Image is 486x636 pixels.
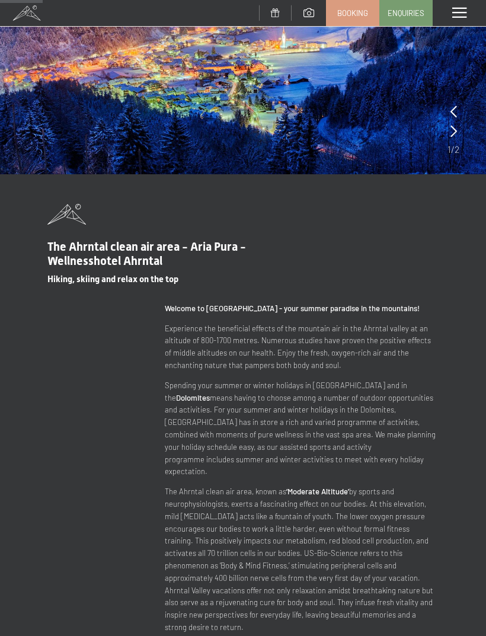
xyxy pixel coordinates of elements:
span: Hiking, skiing and relax on the top [47,274,178,285]
strong: Dolomites [176,393,210,402]
span: Booking [337,8,368,18]
a: Enquiries [380,1,432,25]
span: / [451,143,455,156]
span: The Ahrntal clean air area - Aria Pura - Wellnesshotel Ahrntal [47,239,246,268]
strong: Welcome to [GEOGRAPHIC_DATA] - your summer paradise in the mountains! [165,303,420,313]
span: 1 [447,143,451,156]
p: Spending your summer or winter holidays in [GEOGRAPHIC_DATA] and in the means having to choose am... [165,379,439,478]
span: Enquiries [388,8,424,18]
strong: ‘Moderate Altitude’ [286,487,349,496]
a: Booking [327,1,379,25]
p: Experience the beneficial effects of the mountain air in the Ahrntal valley at an altitude of 800... [165,322,439,372]
p: The Ahrntal clean air area, known as by sports and neurophysiologists, exerts a fascinating effec... [165,485,439,634]
span: 2 [455,143,459,156]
